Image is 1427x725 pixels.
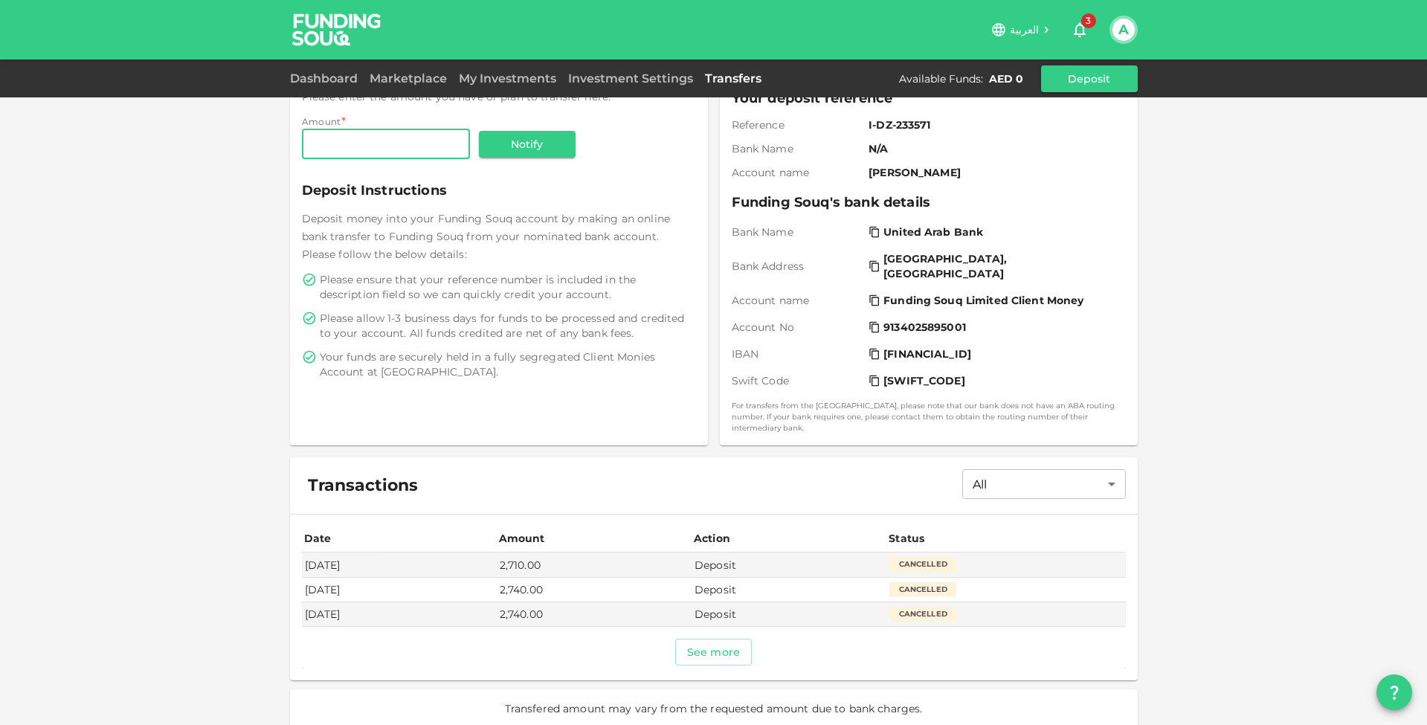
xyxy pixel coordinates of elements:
button: Deposit [1041,65,1138,92]
span: Bank Name [732,225,863,239]
a: Dashboard [290,71,364,86]
button: 3 [1065,15,1095,45]
span: I-DZ-233571 [869,117,1119,132]
div: Date [304,529,334,547]
a: My Investments [453,71,562,86]
td: Deposit [692,602,886,627]
span: Account name [732,165,863,180]
span: العربية [1010,23,1040,36]
td: [DATE] [302,578,497,602]
div: All [962,469,1126,499]
span: [GEOGRAPHIC_DATA], [GEOGRAPHIC_DATA] [883,251,1116,281]
span: Reference [732,117,863,132]
div: Amount [499,529,545,547]
span: Your funds are securely held in a fully segregated Client Monies Account at [GEOGRAPHIC_DATA]. [320,349,693,379]
span: Bank Address [732,259,863,274]
span: 3 [1081,13,1096,28]
td: 2,710.00 [497,552,692,577]
span: Funding Souq's bank details [732,192,1126,213]
span: Swift Code [732,373,863,388]
div: AED 0 [989,71,1023,86]
input: amount [302,129,470,159]
span: Funding Souq Limited Client Money [883,293,1083,308]
span: Your deposit reference [732,88,1126,109]
span: Transfered amount may vary from the requested amount due to bank charges. [505,701,923,716]
span: Amount [302,116,341,127]
div: Available Funds : [899,71,983,86]
span: Please allow 1-3 business days for funds to be processed and credited to your account. All funds ... [320,311,693,341]
span: Account No [732,320,863,335]
td: [DATE] [302,602,497,627]
span: 9134025895001 [883,320,966,335]
span: Account name [732,293,863,308]
span: Transactions [308,475,418,496]
td: [DATE] [302,552,497,577]
td: 2,740.00 [497,602,692,627]
span: [PERSON_NAME] [869,165,1119,180]
span: N/A [869,141,1119,156]
span: Please ensure that your reference number is included in the description field so we can quickly c... [320,272,693,302]
span: Deposit money into your Funding Souq account by making an online bank transfer to Funding Souq fr... [302,212,670,261]
div: Status [889,529,926,547]
span: Bank Name [732,141,863,156]
span: Deposit Instructions [302,180,696,201]
small: For transfers from the [GEOGRAPHIC_DATA], please note that our bank does not have an ABA routing ... [732,400,1126,434]
a: Marketplace [364,71,453,86]
td: Deposit [692,552,886,577]
span: United Arab Bank [883,225,983,239]
button: See more [675,639,752,666]
div: Cancelled [889,557,956,572]
a: Transfers [699,71,767,86]
button: Notify [479,131,576,158]
div: Cancelled [889,607,956,622]
button: question [1376,674,1412,710]
span: [FINANCIAL_ID] [883,347,971,361]
td: Deposit [692,578,886,602]
span: [SWIFT_CODE] [883,373,965,388]
button: A [1112,19,1135,41]
a: Investment Settings [562,71,699,86]
div: Action [694,529,731,547]
td: 2,740.00 [497,578,692,602]
div: Cancelled [889,582,956,597]
span: IBAN [732,347,863,361]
